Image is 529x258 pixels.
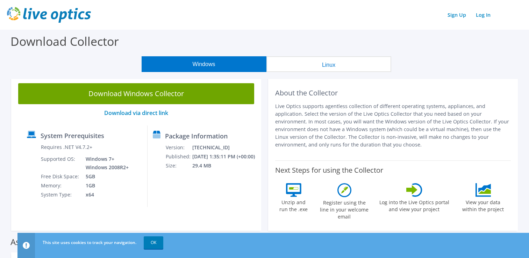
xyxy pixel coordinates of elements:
[275,166,383,174] label: Next Steps for using the Collector
[104,109,168,117] a: Download via direct link
[266,56,391,72] button: Linux
[444,10,470,20] a: Sign Up
[41,181,80,190] td: Memory:
[165,152,192,161] td: Published:
[80,155,130,172] td: Windows 7+ Windows 2008R2+
[278,197,310,213] label: Unzip and run the .exe
[165,132,228,139] label: Package Information
[10,238,204,245] label: Assessments supported by the Windows Collector
[41,190,80,199] td: System Type:
[43,239,136,245] span: This site uses cookies to track your navigation.
[192,161,258,170] td: 29.4 MB
[165,161,192,170] td: Size:
[41,155,80,172] td: Supported OS:
[458,197,508,213] label: View your data within the project
[379,197,450,213] label: Log into the Live Optics portal and view your project
[165,143,192,152] td: Version:
[10,33,119,49] label: Download Collector
[80,181,130,190] td: 1GB
[41,172,80,181] td: Free Disk Space:
[18,83,254,104] a: Download Windows Collector
[318,197,371,220] label: Register using the line in your welcome email
[275,102,511,149] p: Live Optics supports agentless collection of different operating systems, appliances, and applica...
[41,132,104,139] label: System Prerequisites
[472,10,494,20] a: Log In
[192,152,258,161] td: [DATE] 1:35:11 PM (+00:00)
[7,7,91,23] img: live_optics_svg.svg
[80,190,130,199] td: x64
[142,56,266,72] button: Windows
[41,144,92,151] label: Requires .NET V4.7.2+
[275,89,511,97] h2: About the Collector
[144,236,163,249] a: OK
[80,172,130,181] td: 5GB
[192,143,258,152] td: [TECHNICAL_ID]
